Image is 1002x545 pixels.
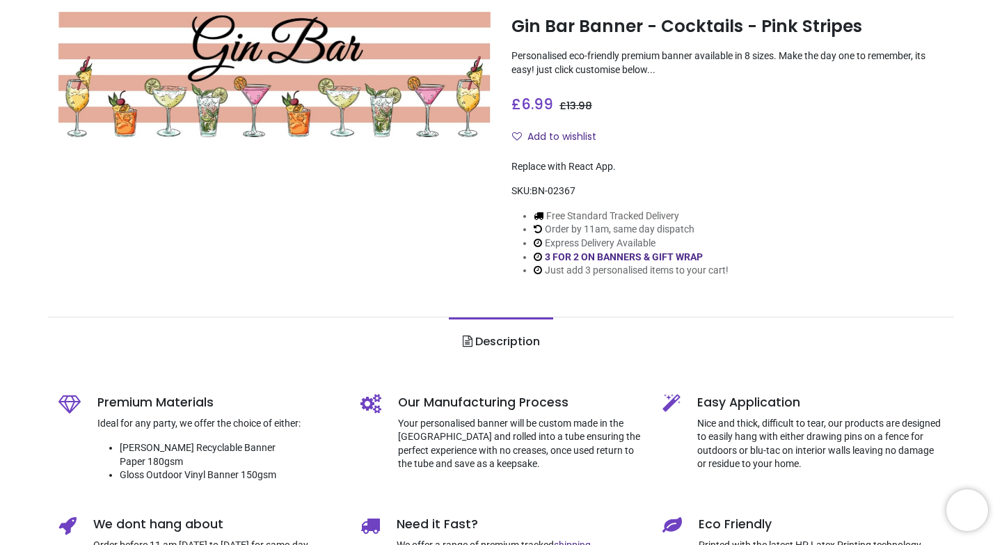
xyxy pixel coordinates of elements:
[534,210,729,223] li: Free Standard Tracked Delivery
[521,94,553,114] span: 6.99
[97,394,340,411] h5: Premium Materials
[58,12,491,141] img: Gin Bar Banner - Cocktails - Pink Stripes
[398,417,642,471] p: Your personalised banner will be custom made in the [GEOGRAPHIC_DATA] and rolled into a tube ensu...
[545,251,703,262] a: 3 FOR 2 ON BANNERS & GIFT WRAP
[697,417,944,471] p: Nice and thick, difficult to tear, our products are designed to easily hang with either drawing p...
[532,185,575,196] span: BN-02367
[511,15,944,38] h1: Gin Bar Banner - Cocktails - Pink Stripes
[699,516,944,533] h5: Eco Friendly
[512,132,522,141] i: Add to wishlist
[559,99,592,113] span: £
[566,99,592,113] span: 13.98
[511,184,944,198] div: SKU:
[120,468,340,482] li: Gloss Outdoor Vinyl Banner 150gsm
[93,516,340,533] h5: We dont hang about
[511,160,944,174] div: Replace with React App.
[511,125,608,149] button: Add to wishlistAdd to wishlist
[511,94,553,114] span: £
[697,394,944,411] h5: Easy Application
[534,237,729,251] li: Express Delivery Available
[397,516,642,533] h5: Need it Fast?
[511,49,944,77] p: Personalised eco-friendly premium banner available in 8 sizes. Make the day one to remember, its ...
[534,223,729,237] li: Order by 11am, same day dispatch
[449,317,552,366] a: Description
[946,489,988,531] iframe: Brevo live chat
[120,441,340,468] li: [PERSON_NAME] Recyclable Banner Paper 180gsm
[97,417,340,431] p: Ideal for any party, we offer the choice of either:
[534,264,729,278] li: Just add 3 personalised items to your cart!
[398,394,642,411] h5: Our Manufacturing Process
